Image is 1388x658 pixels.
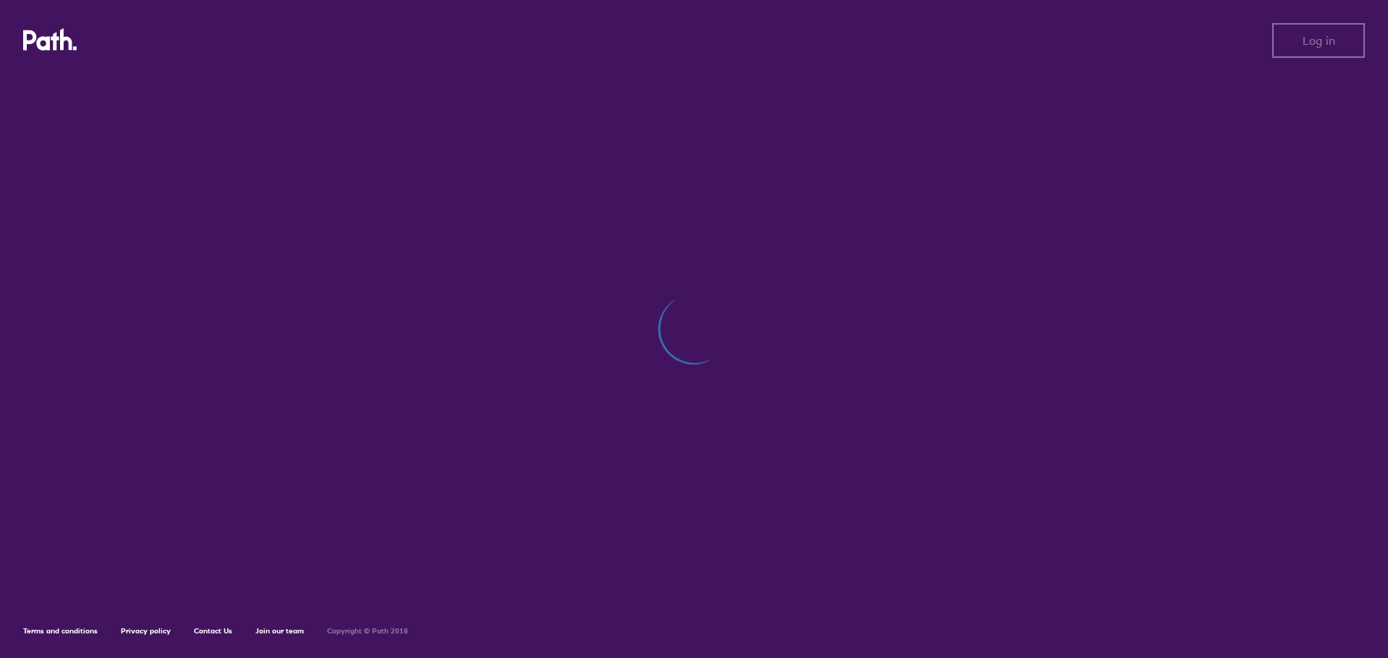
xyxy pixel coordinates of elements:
h6: Copyright © Path 2018 [327,627,408,636]
a: Join our team [255,626,304,636]
span: Log in [1303,34,1335,47]
a: Privacy policy [121,626,171,636]
button: Log in [1272,23,1365,58]
a: Contact Us [194,626,232,636]
a: Terms and conditions [23,626,98,636]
